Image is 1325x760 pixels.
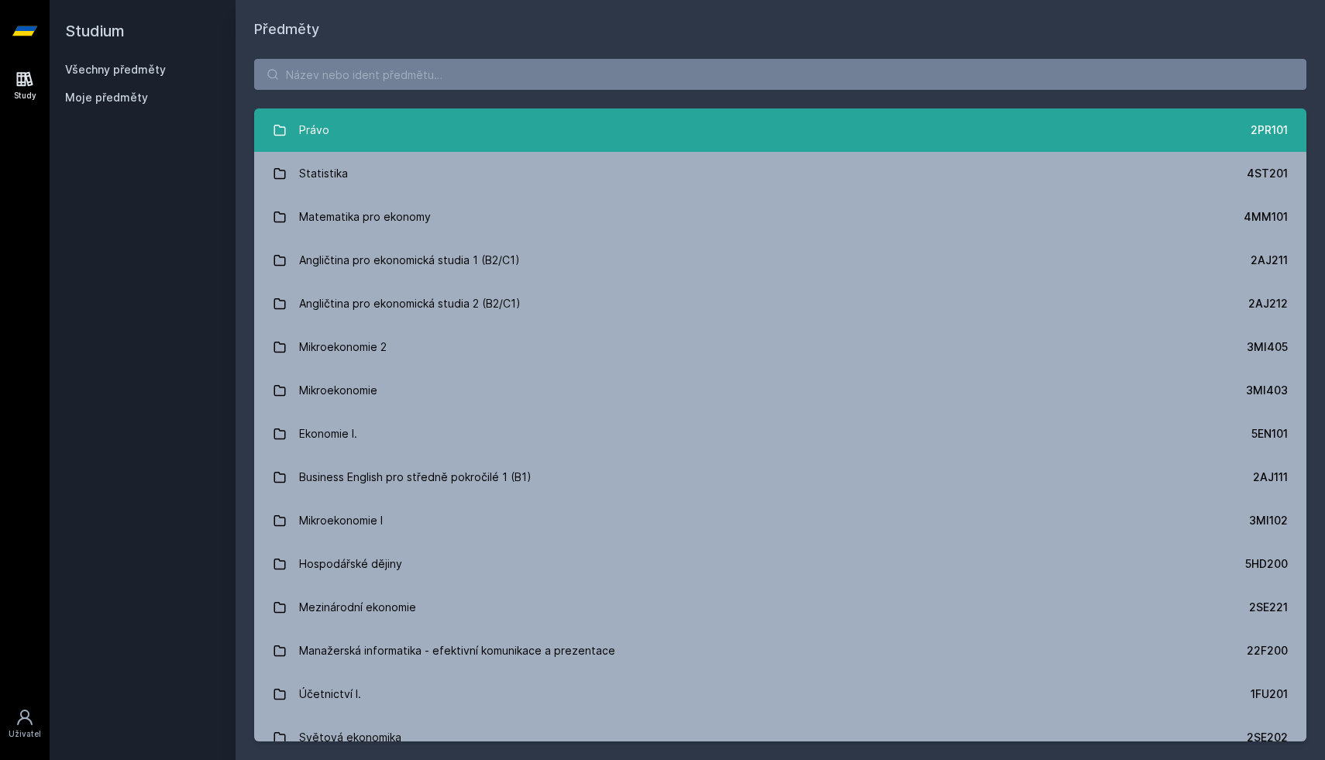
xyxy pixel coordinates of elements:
div: 4ST201 [1247,166,1288,181]
div: 2PR101 [1251,122,1288,138]
a: Všechny předměty [65,63,166,76]
a: Business English pro středně pokročilé 1 (B1) 2AJ111 [254,456,1306,499]
div: 2AJ211 [1251,253,1288,268]
a: Matematika pro ekonomy 4MM101 [254,195,1306,239]
div: 1FU201 [1251,686,1288,702]
div: 3MI102 [1249,513,1288,528]
a: Angličtina pro ekonomická studia 2 (B2/C1) 2AJ212 [254,282,1306,325]
a: Právo 2PR101 [254,108,1306,152]
div: Study [14,90,36,101]
a: Mezinárodní ekonomie 2SE221 [254,586,1306,629]
div: Angličtina pro ekonomická studia 2 (B2/C1) [299,288,521,319]
a: Mikroekonomie 2 3MI405 [254,325,1306,369]
h1: Předměty [254,19,1306,40]
div: Účetnictví I. [299,679,361,710]
a: Hospodářské dějiny 5HD200 [254,542,1306,586]
div: 5EN101 [1251,426,1288,442]
div: 5HD200 [1245,556,1288,572]
div: Matematika pro ekonomy [299,201,431,232]
span: Moje předměty [65,90,148,105]
input: Název nebo ident předmětu… [254,59,1306,90]
div: Hospodářské dějiny [299,549,402,579]
div: Business English pro středně pokročilé 1 (B1) [299,462,532,493]
a: Manažerská informatika - efektivní komunikace a prezentace 22F200 [254,629,1306,672]
div: Statistika [299,158,348,189]
div: 2SE202 [1247,730,1288,745]
a: Angličtina pro ekonomická studia 1 (B2/C1) 2AJ211 [254,239,1306,282]
div: Mikroekonomie I [299,505,383,536]
div: Uživatel [9,728,41,740]
div: 3MI405 [1247,339,1288,355]
div: 22F200 [1247,643,1288,659]
div: Manažerská informatika - efektivní komunikace a prezentace [299,635,615,666]
div: 2AJ212 [1248,296,1288,311]
div: Angličtina pro ekonomická studia 1 (B2/C1) [299,245,520,276]
a: Uživatel [3,700,46,748]
div: 4MM101 [1244,209,1288,225]
a: Účetnictví I. 1FU201 [254,672,1306,716]
div: Ekonomie I. [299,418,357,449]
a: Study [3,62,46,109]
div: Mikroekonomie [299,375,377,406]
a: Světová ekonomika 2SE202 [254,716,1306,759]
div: Mikroekonomie 2 [299,332,387,363]
a: Statistika 4ST201 [254,152,1306,195]
div: Světová ekonomika [299,722,401,753]
div: Právo [299,115,329,146]
a: Mikroekonomie I 3MI102 [254,499,1306,542]
div: 3MI403 [1246,383,1288,398]
div: 2SE221 [1249,600,1288,615]
div: Mezinárodní ekonomie [299,592,416,623]
a: Ekonomie I. 5EN101 [254,412,1306,456]
a: Mikroekonomie 3MI403 [254,369,1306,412]
div: 2AJ111 [1253,469,1288,485]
